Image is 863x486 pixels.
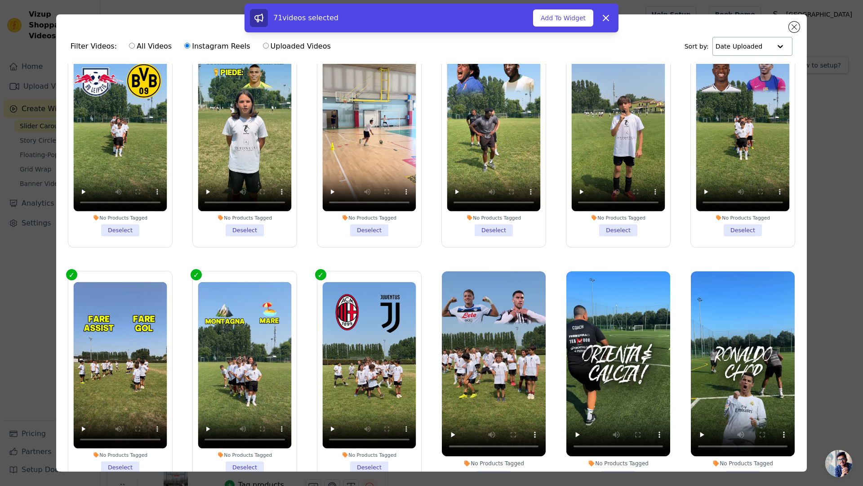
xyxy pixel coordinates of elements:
div: No Products Tagged [566,460,670,467]
div: No Products Tagged [198,452,291,458]
span: 71 videos selected [273,13,338,22]
div: No Products Tagged [572,215,665,221]
div: No Products Tagged [447,215,541,221]
div: Sort by: [685,37,793,56]
div: No Products Tagged [696,215,790,221]
button: Add To Widget [533,9,593,27]
div: No Products Tagged [691,460,795,467]
div: No Products Tagged [322,215,416,221]
div: No Products Tagged [322,452,416,458]
label: All Videos [129,40,172,52]
label: Uploaded Videos [262,40,331,52]
label: Instagram Reels [184,40,250,52]
div: Filter Videos: [71,36,336,57]
a: Aprire la chat [825,450,852,477]
div: No Products Tagged [73,452,167,458]
div: No Products Tagged [198,215,291,221]
div: No Products Tagged [73,215,167,221]
div: No Products Tagged [442,460,546,467]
